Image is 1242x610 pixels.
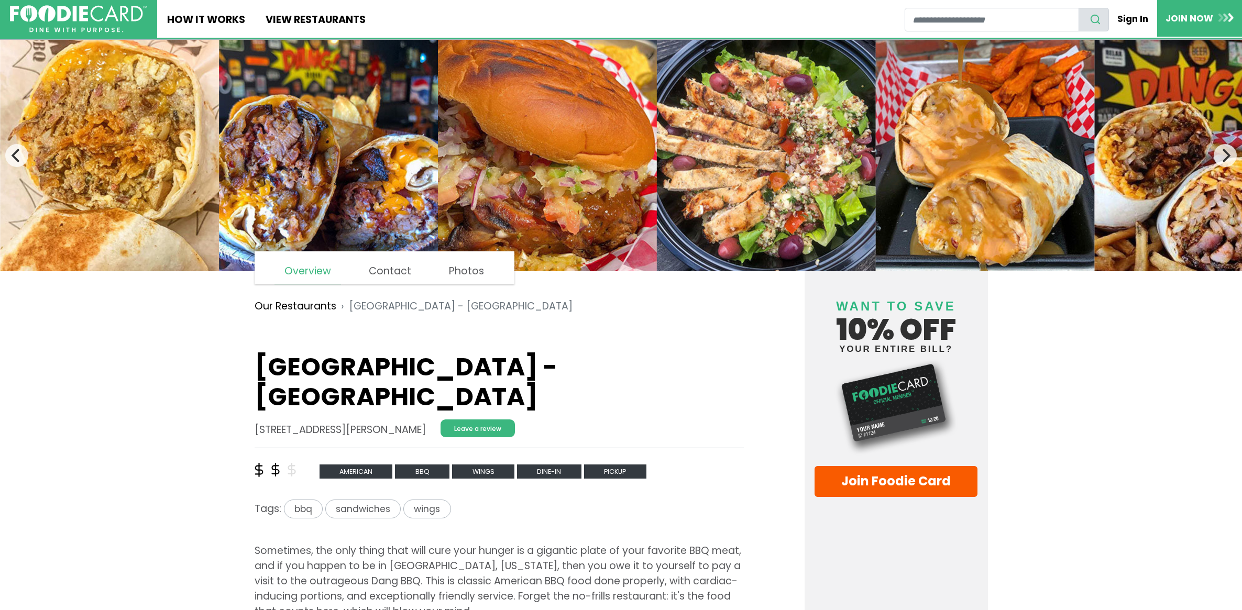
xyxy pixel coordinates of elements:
[815,286,978,353] h4: 10% off
[255,352,744,412] h1: [GEOGRAPHIC_DATA] - [GEOGRAPHIC_DATA]
[517,464,581,479] span: Dine-in
[441,419,515,437] a: Leave a review
[274,259,341,284] a: Overview
[281,502,325,516] a: bbq
[336,299,573,314] li: [GEOGRAPHIC_DATA] - [GEOGRAPHIC_DATA]
[325,500,401,519] span: sandwiches
[584,463,646,478] a: Pickup
[255,251,515,284] nav: page links
[815,466,978,497] a: Join Foodie Card
[255,299,336,314] a: Our Restaurants
[403,500,450,519] span: wings
[452,464,514,479] span: wings
[439,259,494,284] a: Photos
[836,299,955,313] span: Want to save
[255,500,744,524] div: Tags:
[255,291,744,321] nav: breadcrumb
[284,500,323,519] span: bbq
[815,359,978,456] img: Foodie Card
[320,463,395,478] a: american
[255,423,426,438] address: [STREET_ADDRESS][PERSON_NAME]
[395,463,452,478] a: bbq
[815,345,978,353] small: your entire bill?
[1079,8,1109,31] button: search
[325,502,403,516] a: sandwiches
[403,502,450,516] a: wings
[452,463,517,478] a: wings
[395,464,449,479] span: bbq
[584,464,646,479] span: Pickup
[359,259,421,284] a: Contact
[320,464,393,479] span: american
[1214,144,1237,167] button: Next
[517,463,584,478] a: Dine-in
[5,144,28,167] button: Previous
[10,5,147,33] img: FoodieCard; Eat, Drink, Save, Donate
[1109,7,1157,30] a: Sign In
[905,8,1079,31] input: restaurant search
